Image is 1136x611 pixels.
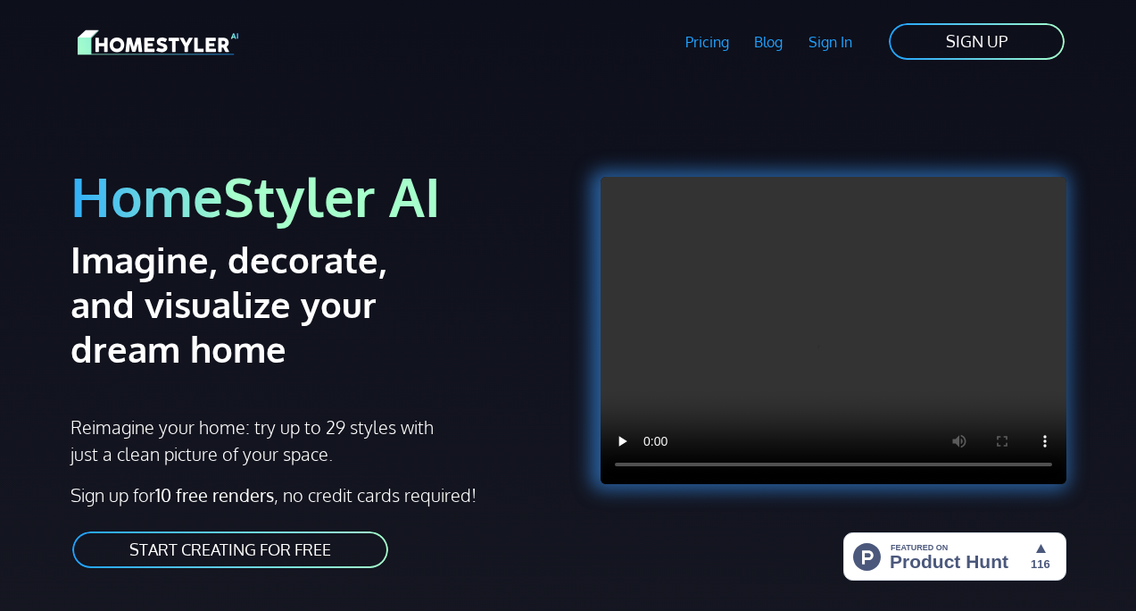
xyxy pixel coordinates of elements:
[887,21,1066,62] a: SIGN UP
[70,530,390,570] a: START CREATING FOR FREE
[70,163,558,230] h1: HomeStyler AI
[796,21,866,63] a: Sign In
[70,237,460,371] h2: Imagine, decorate, and visualize your dream home
[70,414,436,467] p: Reimagine your home: try up to 29 styles with just a clean picture of your space.
[78,27,238,58] img: HomeStyler AI logo
[70,481,558,508] p: Sign up for , no credit cards required!
[672,21,742,63] a: Pricing
[843,532,1066,581] img: HomeStyler AI - Interior Design Made Easy: One Click to Your Dream Home | Product Hunt
[155,483,274,506] strong: 10 free renders
[742,21,796,63] a: Blog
